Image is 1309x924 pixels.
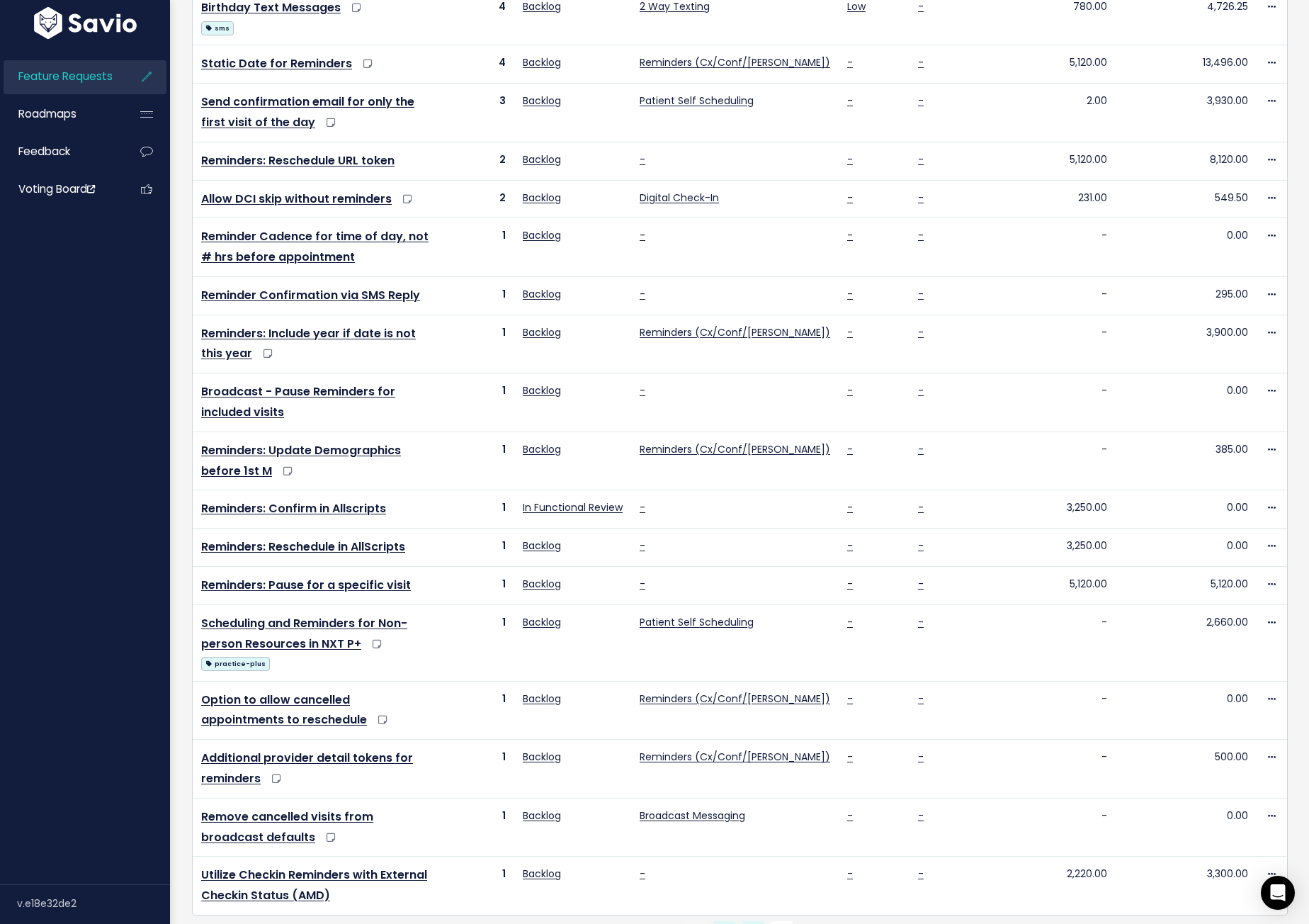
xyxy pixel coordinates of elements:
[30,7,140,39] img: logo-white.9d6f32f41409.svg
[918,867,924,881] a: -
[973,84,1116,142] td: 2.00
[201,152,395,169] a: Reminders: Reschedule URL token
[437,529,514,567] td: 1
[437,315,514,373] td: 1
[973,529,1116,567] td: 3,250.00
[201,692,367,728] a: Option to allow cancelled appointments to reschedule
[640,808,745,823] a: Broadcast Messaging
[640,325,830,339] a: Reminders (Cx/Conf/[PERSON_NAME])
[437,218,514,277] td: 1
[523,325,561,339] a: Backlog
[1116,798,1257,857] td: 0.00
[1116,45,1257,84] td: 13,496.00
[640,615,754,629] a: Patient Self Scheduling
[640,442,830,456] a: Reminders (Cx/Conf/[PERSON_NAME])
[437,180,514,218] td: 2
[201,808,373,845] a: Remove cancelled visits from broadcast defaults
[4,98,118,130] a: Roadmaps
[918,500,924,514] a: -
[918,442,924,456] a: -
[640,228,645,242] a: -
[973,276,1116,315] td: -
[201,18,234,36] a: sms
[201,55,352,72] a: Static Date for Reminders
[201,500,386,517] a: Reminders: Confirm in Allscripts
[1116,84,1257,142] td: 3,930.00
[918,152,924,167] a: -
[201,325,416,362] a: Reminders: Include year if date is not this year
[640,500,645,514] a: -
[523,228,561,242] a: Backlog
[437,604,514,681] td: 1
[523,539,561,553] a: Backlog
[918,808,924,823] a: -
[918,325,924,339] a: -
[437,798,514,857] td: 1
[918,228,924,242] a: -
[847,615,853,629] a: -
[201,539,405,555] a: Reminders: Reschedule in AllScripts
[523,615,561,629] a: Backlog
[523,442,561,456] a: Backlog
[523,383,561,398] a: Backlog
[1116,857,1257,915] td: 3,300.00
[201,191,392,207] a: Allow DCI skip without reminders
[4,60,118,93] a: Feature Requests
[918,539,924,553] a: -
[201,750,413,787] a: Additional provider detail tokens for reminders
[437,142,514,180] td: 2
[973,45,1116,84] td: 5,120.00
[640,692,830,706] a: Reminders (Cx/Conf/[PERSON_NAME])
[523,692,561,706] a: Backlog
[640,55,830,69] a: Reminders (Cx/Conf/[PERSON_NAME])
[918,287,924,301] a: -
[523,808,561,823] a: Backlog
[918,750,924,764] a: -
[201,383,395,420] a: Broadcast - Pause Reminders for included visits
[973,432,1116,490] td: -
[437,567,514,605] td: 1
[640,152,645,167] a: -
[437,45,514,84] td: 4
[847,442,853,456] a: -
[201,867,427,903] a: Utilize Checkin Reminders with External Checkin Status (AMD)
[201,615,407,652] a: Scheduling and Reminders for Non-person Resources in NXT P+
[1116,373,1257,432] td: 0.00
[1116,740,1257,799] td: 500.00
[523,152,561,167] a: Backlog
[918,55,924,69] a: -
[847,228,853,242] a: -
[201,442,401,479] a: Reminders: Update Demographics before 1st M
[847,383,853,398] a: -
[973,857,1116,915] td: 2,220.00
[523,500,623,514] a: In Functional Review
[847,577,853,591] a: -
[18,106,76,121] span: Roadmaps
[973,740,1116,799] td: -
[437,84,514,142] td: 3
[847,287,853,301] a: -
[640,577,645,591] a: -
[847,55,853,69] a: -
[847,152,853,167] a: -
[640,750,830,764] a: Reminders (Cx/Conf/[PERSON_NAME])
[918,383,924,398] a: -
[973,490,1116,529] td: 3,250.00
[640,867,645,881] a: -
[1116,681,1257,740] td: 0.00
[640,287,645,301] a: -
[437,373,514,432] td: 1
[1116,142,1257,180] td: 8,120.00
[201,228,429,265] a: Reminder Cadence for time of day, not # hrs before appointment
[1261,876,1295,910] div: Open Intercom Messenger
[847,808,853,823] a: -
[973,180,1116,218] td: 231.00
[847,750,853,764] a: -
[17,885,170,922] div: v.e18e32de2
[918,191,924,205] a: -
[1116,529,1257,567] td: 0.00
[437,857,514,915] td: 1
[847,867,853,881] a: -
[18,181,95,196] span: Voting Board
[847,500,853,514] a: -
